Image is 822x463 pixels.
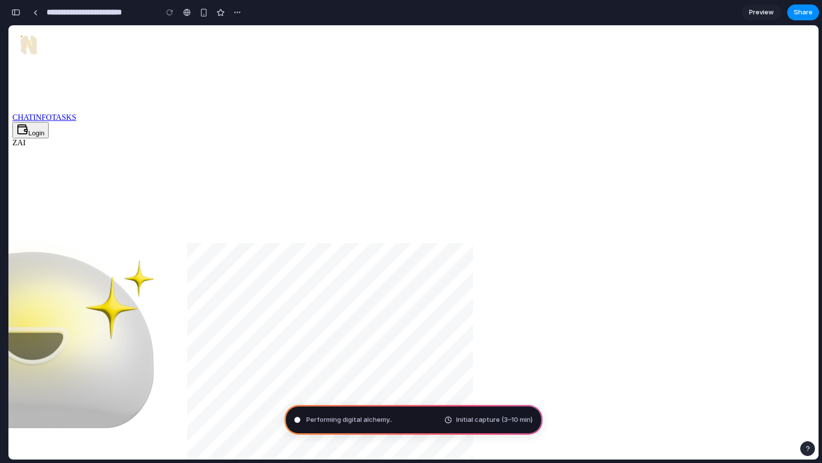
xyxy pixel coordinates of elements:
[8,25,819,460] iframe: To enrich screen reader interactions, please activate Accessibility in Grammarly extension settings
[742,4,781,20] a: Preview
[306,415,392,425] span: Performing digital alchemy ..
[794,7,813,17] span: Share
[749,7,774,17] span: Preview
[787,4,819,20] button: Share
[456,415,533,425] span: Initial capture (3–10 min)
